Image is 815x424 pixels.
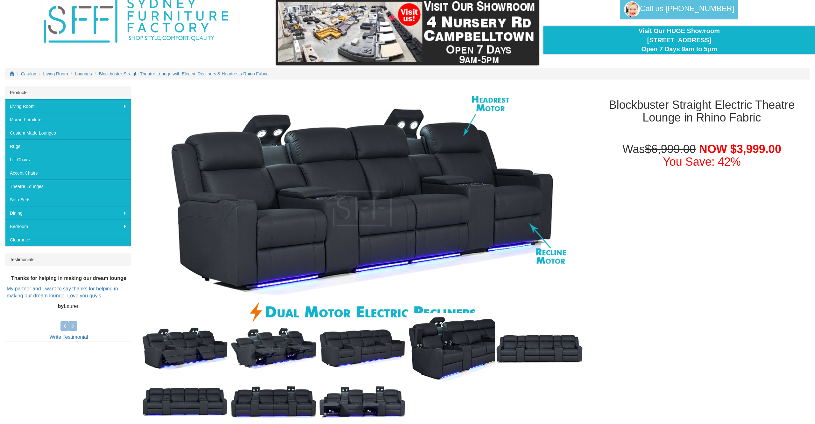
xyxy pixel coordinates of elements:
[7,286,118,299] a: My partner and I want to say thanks for helping in making our dream lounge. Love you guy’s...
[7,303,131,310] p: Lauren
[5,253,131,266] div: Testimonials
[645,142,696,156] del: $6,999.00
[75,71,92,76] a: Lounges
[5,233,131,246] a: Clearance
[43,71,68,76] a: Living Room
[49,334,88,340] a: Write Testimonial
[5,113,131,126] a: Moran Furniture
[663,155,741,168] font: You Save: 42%
[593,99,810,124] h1: Blockbuster Straight Electric Theatre Lounge in Rhino Fabric
[5,153,131,166] a: Lift Chairs
[99,71,269,76] a: Blockbuster Straight Theatre Lounge with Electric Recliners & Headrests Rhino Fabric
[593,143,810,168] h1: Was
[5,206,131,219] a: Dining
[5,179,131,193] a: Theatre Lounges
[5,126,131,139] a: Custom Made Lounges
[548,26,810,54] div: Visit Our HUGE Showroom [STREET_ADDRESS] Open 7 Days 9am to 5pm
[5,86,131,99] div: Products
[699,142,781,156] span: NOW $3,999.00
[5,193,131,206] a: Sofa Beds
[5,139,131,153] a: Rugs
[58,304,64,309] b: by
[21,71,36,76] a: Catalog
[5,166,131,179] a: Accent Chairs
[11,275,126,281] b: Thanks for helping in making our dream lounge
[5,219,131,233] a: Bedroom
[5,99,131,113] a: Living Room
